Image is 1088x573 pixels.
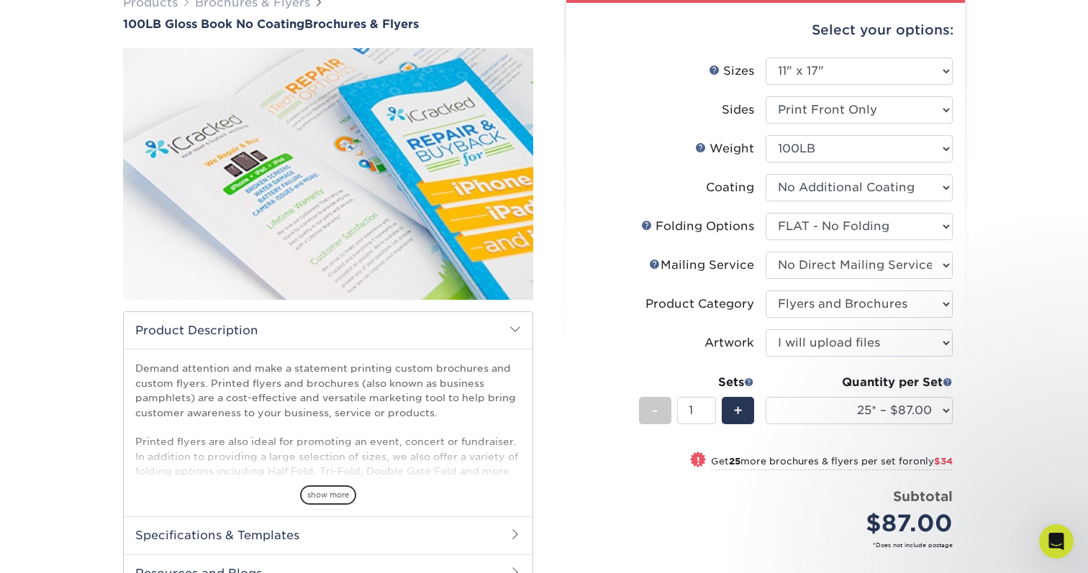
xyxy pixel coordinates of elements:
[704,334,754,352] div: Artwork
[722,101,754,119] div: Sides
[913,456,953,467] span: only
[123,17,533,31] a: 100LB Gloss Book No CoatingBrochures & Flyers
[652,400,658,421] span: -
[733,400,743,421] span: +
[706,179,754,196] div: Coating
[697,453,700,468] span: !
[893,488,953,504] strong: Subtotal
[641,218,754,235] div: Folding Options
[711,456,953,470] small: Get more brochures & flyers per set for
[639,374,754,391] div: Sets
[649,257,754,274] div: Mailing Service
[123,17,304,31] span: 100LB Gloss Book No Coating
[695,140,754,157] div: Weight
[645,295,754,313] div: Product Category
[124,312,532,349] h2: Product Description
[934,456,953,467] span: $34
[709,63,754,80] div: Sizes
[4,529,122,568] iframe: Google Customer Reviews
[135,361,521,537] p: Demand attention and make a statement printing custom brochures and custom flyers. Printed flyers...
[589,541,953,549] small: *Does not include postage
[123,32,533,316] img: 100LB Gloss Book<br/>No Coating 01
[123,17,533,31] h1: Brochures & Flyers
[729,456,740,467] strong: 25
[1039,524,1074,559] iframe: Intercom live chat
[578,3,953,58] div: Select your options:
[124,516,532,554] h2: Specifications & Templates
[300,485,356,505] span: show more
[776,506,953,541] div: $87.00
[766,374,953,391] div: Quantity per Set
